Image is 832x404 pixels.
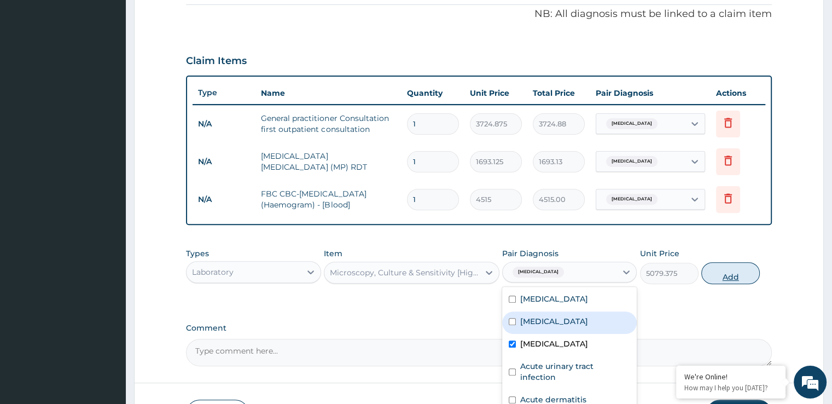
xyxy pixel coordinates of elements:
[193,83,255,103] th: Type
[179,5,206,32] div: Minimize live chat window
[701,262,760,284] button: Add
[186,7,771,21] p: NB: All diagnosis must be linked to a claim item
[520,316,588,327] label: [MEDICAL_DATA]
[192,267,234,278] div: Laboratory
[520,338,588,349] label: [MEDICAL_DATA]
[63,128,151,239] span: We're online!
[193,114,255,134] td: N/A
[255,82,401,104] th: Name
[464,82,527,104] th: Unit Price
[255,145,401,178] td: [MEDICAL_DATA] [MEDICAL_DATA] (MP) RDT
[513,267,564,278] span: [MEDICAL_DATA]
[520,361,630,383] label: Acute urinary tract infection
[330,267,480,278] div: Microscopy, Culture & Sensitivity [High Vaginal Swab]
[640,248,679,259] label: Unit Price
[186,249,209,258] label: Types
[606,156,658,167] span: [MEDICAL_DATA]
[684,383,777,393] p: How may I help you today?
[606,194,658,205] span: [MEDICAL_DATA]
[684,372,777,382] div: We're Online!
[193,152,255,172] td: N/A
[590,82,711,104] th: Pair Diagnosis
[255,183,401,216] td: FBC CBC-[MEDICAL_DATA] (Haemogram) - [Blood]
[402,82,464,104] th: Quantity
[527,82,590,104] th: Total Price
[186,324,771,333] label: Comment
[57,61,184,76] div: Chat with us now
[255,107,401,140] td: General practitioner Consultation first outpatient consultation
[193,189,255,210] td: N/A
[606,118,658,129] span: [MEDICAL_DATA]
[502,248,558,259] label: Pair Diagnosis
[520,293,588,304] label: [MEDICAL_DATA]
[711,82,765,104] th: Actions
[324,248,342,259] label: Item
[5,279,208,318] textarea: Type your message and hit 'Enter'
[20,55,44,82] img: d_794563401_company_1708531726252_794563401
[186,55,247,67] h3: Claim Items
